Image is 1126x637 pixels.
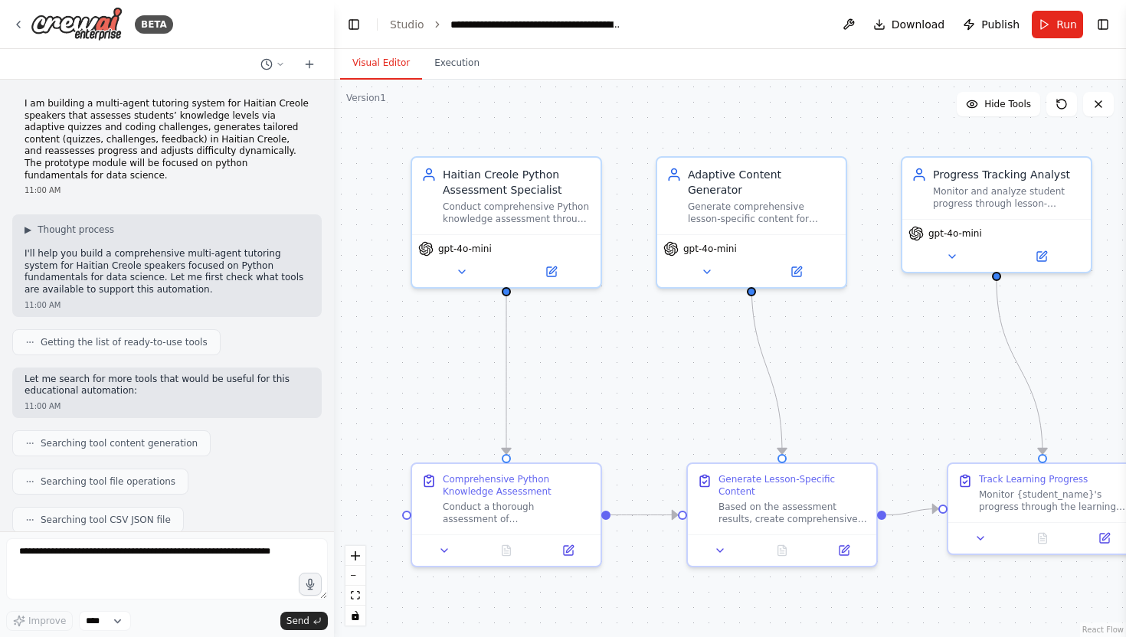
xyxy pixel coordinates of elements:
span: gpt-4o-mini [683,243,737,255]
span: gpt-4o-mini [438,243,492,255]
span: Searching tool content generation [41,437,198,449]
div: BETA [135,15,173,34]
div: Track Learning Progress [979,473,1088,485]
div: Conduct comprehensive Python knowledge assessment through progressive quizzes and coding challeng... [443,201,591,225]
g: Edge from de1a4298-677a-493a-899d-1d88c9af2e68 to d8a2200e-c845-4d3e-b9e8-c14bca36e2f7 [989,281,1050,454]
button: Run [1032,11,1083,38]
button: No output available [1010,529,1075,547]
button: Show right sidebar [1092,14,1114,35]
button: Publish [957,11,1026,38]
button: Start a new chat [297,55,322,73]
div: Haitian Creole Python Assessment Specialist [443,167,591,198]
span: Thought process [38,224,114,236]
span: Publish [981,17,1020,32]
button: zoom out [345,566,365,586]
div: Generate Lesson-Specific Content [718,473,867,498]
button: Open in side panel [542,541,594,560]
a: React Flow attribution [1082,626,1124,634]
button: fit view [345,586,365,606]
g: Edge from d20c4a08-094b-4aee-a8e0-575b308ef617 to 86d14dac-5002-42ae-949a-548e2e1c24ff [744,281,790,454]
button: Execution [422,47,492,80]
g: Edge from 8613cca0-3185-4e10-8023-cf1f1f54c533 to 8ae94005-b3cc-4fc3-95bd-5154b4d89a2c [499,296,514,454]
div: Progress Tracking Analyst [933,167,1082,182]
div: Version 1 [346,92,386,104]
span: Download [892,17,945,32]
span: Searching tool file operations [41,475,175,488]
button: Hide left sidebar [343,14,365,35]
span: Run [1056,17,1077,32]
span: gpt-4o-mini [928,227,982,240]
span: Getting the list of ready-to-use tools [41,336,208,348]
div: 11:00 AM [25,299,309,311]
div: Generate comprehensive lesson-specific content for Python Data Science fundamentals based on asse... [688,201,836,225]
div: Haitian Creole Python Assessment SpecialistConduct comprehensive Python knowledge assessment thro... [411,156,602,289]
button: Hide Tools [957,92,1040,116]
p: Let me search for more tools that would be useful for this educational automation: [25,374,309,397]
button: ▶Thought process [25,224,114,236]
g: Edge from 86d14dac-5002-42ae-949a-548e2e1c24ff to d8a2200e-c845-4d3e-b9e8-c14bca36e2f7 [886,501,938,523]
nav: breadcrumb [390,17,623,32]
div: 11:00 AM [25,400,309,412]
div: Generate Lesson-Specific ContentBased on the assessment results, create comprehensive learning co... [686,462,878,567]
button: Click to speak your automation idea [299,573,322,596]
button: Switch to previous chat [254,55,291,73]
div: Comprehensive Python Knowledge Assessment [443,473,591,498]
div: Based on the assessment results, create comprehensive learning content in Haitian Creole for {stu... [718,501,867,525]
a: Studio [390,18,424,31]
button: Open in side panel [998,247,1085,266]
div: 11:00 AM [25,185,309,196]
button: Download [867,11,951,38]
button: Send [280,612,328,630]
div: Monitor and analyze student progress through lesson-specific learning materials, tracking quiz pe... [933,185,1082,210]
div: Conduct a thorough assessment of {student_name}'s Python knowledge through progressive quizzes an... [443,501,591,525]
span: ▶ [25,224,31,236]
div: React Flow controls [345,546,365,626]
p: I'll help you build a comprehensive multi-agent tutoring system for Haitian Creole speakers focus... [25,248,309,296]
span: Searching tool CSV JSON file [41,514,171,526]
button: No output available [750,541,815,560]
div: Progress Tracking AnalystMonitor and analyze student progress through lesson-specific learning ma... [901,156,1092,273]
button: Improve [6,611,73,631]
p: I am building a multi-agent tutoring system for Haitian Creole speakers that assesses students’ k... [25,98,309,181]
div: Comprehensive Python Knowledge AssessmentConduct a thorough assessment of {student_name}'s Python... [411,462,602,567]
div: Adaptive Content Generator [688,167,836,198]
button: Visual Editor [340,47,422,80]
span: Send [286,615,309,627]
button: Open in side panel [508,263,594,281]
button: Open in side panel [753,263,840,281]
button: toggle interactivity [345,606,365,626]
span: Hide Tools [984,98,1031,110]
g: Edge from 8ae94005-b3cc-4fc3-95bd-5154b4d89a2c to 86d14dac-5002-42ae-949a-548e2e1c24ff [610,508,678,523]
span: Improve [28,615,66,627]
button: No output available [474,541,539,560]
div: Adaptive Content GeneratorGenerate comprehensive lesson-specific content for Python Data Science ... [656,156,847,289]
button: Open in side panel [817,541,870,560]
img: Logo [31,7,123,41]
button: zoom in [345,546,365,566]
